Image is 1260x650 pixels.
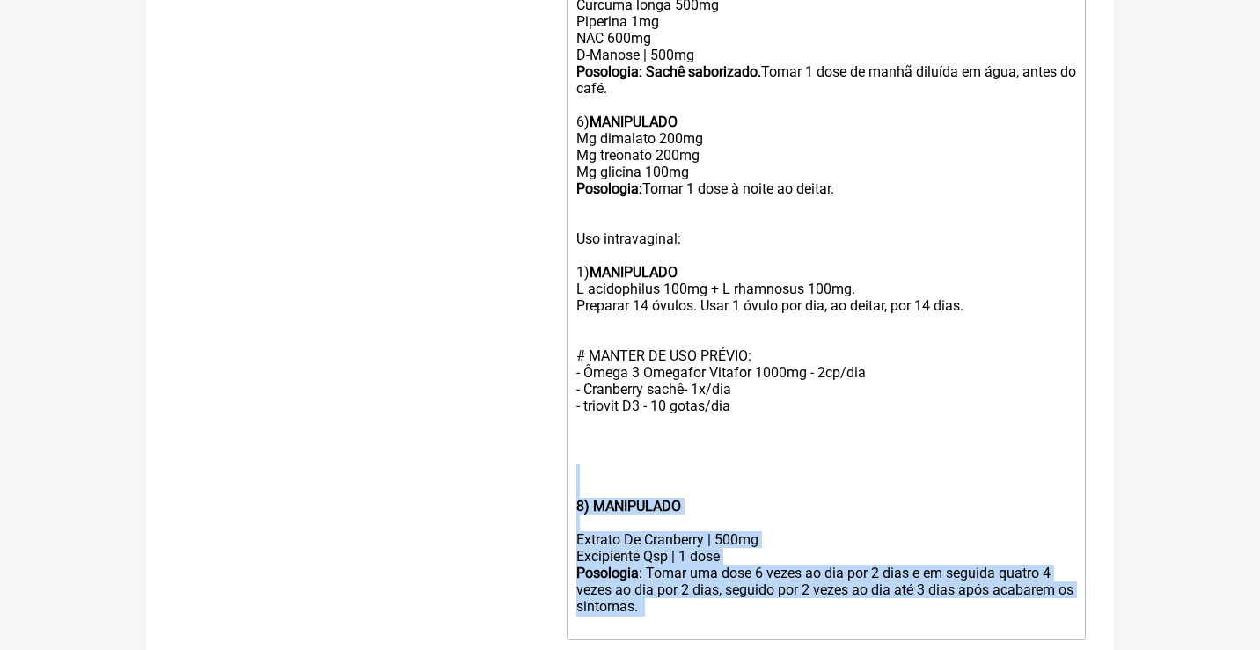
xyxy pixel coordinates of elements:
[576,498,681,515] strong: 8) MANIPULADO
[576,63,761,80] strong: Posologia: Sachê saborizado.
[590,264,678,281] strong: MANIPULADO
[576,531,1076,548] div: Extrato De Cranberry | 500mg
[576,180,642,197] strong: Posologia:
[590,113,678,130] strong: MANIPULADO
[576,548,1076,565] div: Excipiente Qsp | 1 dose
[576,565,1076,633] div: : Tomar uma dose 6 vezes ao dia por 2 dias e em seguida quatro 4 vezes ao dia por 2 dias, seguido...
[576,565,639,581] strong: Posologia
